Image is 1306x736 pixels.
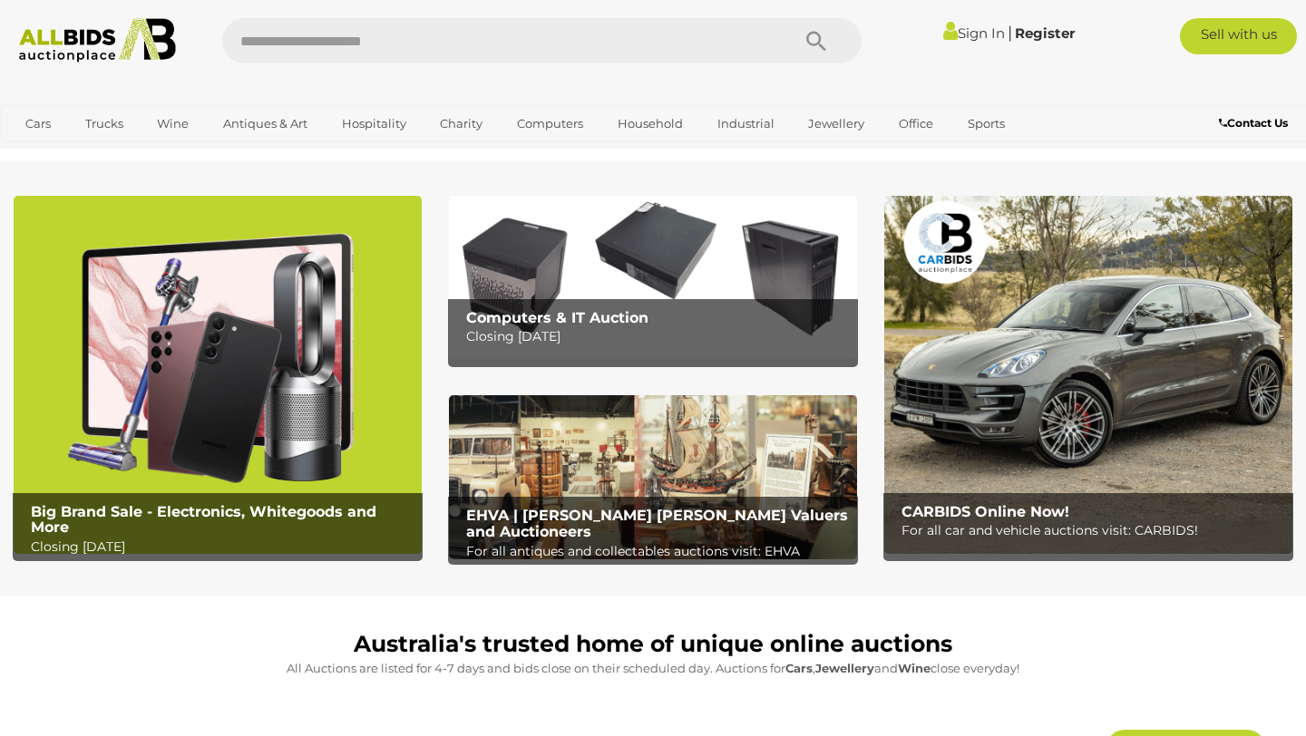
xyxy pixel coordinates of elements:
[31,503,376,537] b: Big Brand Sale - Electronics, Whitegoods and More
[14,196,422,553] img: Big Brand Sale - Electronics, Whitegoods and More
[466,325,848,348] p: Closing [DATE]
[449,395,857,558] img: EHVA | Evans Hastings Valuers and Auctioneers
[449,196,857,359] img: Computers & IT Auction
[466,309,648,326] b: Computers & IT Auction
[796,109,876,139] a: Jewellery
[23,658,1283,679] p: All Auctions are listed for 4-7 days and bids close on their scheduled day. Auctions for , and cl...
[943,24,1005,42] a: Sign In
[23,632,1283,657] h1: Australia's trusted home of unique online auctions
[73,109,135,139] a: Trucks
[1008,23,1012,43] span: |
[14,139,166,169] a: [GEOGRAPHIC_DATA]
[145,109,200,139] a: Wine
[14,109,63,139] a: Cars
[887,109,945,139] a: Office
[428,109,494,139] a: Charity
[815,661,874,675] strong: Jewellery
[1180,18,1297,54] a: Sell with us
[884,196,1292,553] img: CARBIDS Online Now!
[505,109,595,139] a: Computers
[606,109,695,139] a: Household
[330,109,418,139] a: Hospitality
[14,196,422,553] a: Big Brand Sale - Electronics, Whitegoods and More Big Brand Sale - Electronics, Whitegoods and Mo...
[902,503,1069,520] b: CARBIDS Online Now!
[902,519,1283,542] p: For all car and vehicle auctions visit: CARBIDS!
[706,109,786,139] a: Industrial
[1015,24,1075,42] a: Register
[785,661,813,675] strong: Cars
[898,661,931,675] strong: Wine
[449,196,857,359] a: Computers & IT Auction Computers & IT Auction Closing [DATE]
[10,18,186,63] img: Allbids.com.au
[771,18,862,63] button: Search
[466,540,848,563] p: For all antiques and collectables auctions visit: EHVA
[1219,113,1292,133] a: Contact Us
[466,507,848,540] b: EHVA | [PERSON_NAME] [PERSON_NAME] Valuers and Auctioneers
[211,109,319,139] a: Antiques & Art
[449,395,857,558] a: EHVA | Evans Hastings Valuers and Auctioneers EHVA | [PERSON_NAME] [PERSON_NAME] Valuers and Auct...
[1219,116,1288,130] b: Contact Us
[956,109,1017,139] a: Sports
[31,536,413,558] p: Closing [DATE]
[884,196,1292,553] a: CARBIDS Online Now! CARBIDS Online Now! For all car and vehicle auctions visit: CARBIDS!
